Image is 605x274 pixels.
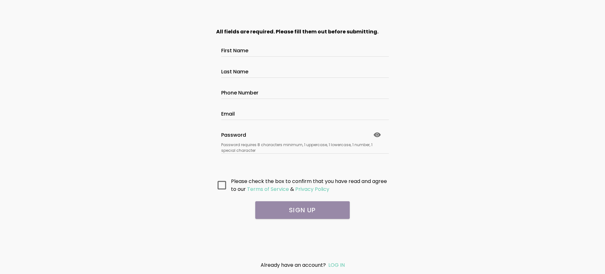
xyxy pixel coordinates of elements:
[328,261,345,269] a: LOG IN
[229,176,391,195] ion-col: Please check the box to confirm that you have read and agree to our &
[216,28,378,35] strong: All fields are required. Please fill them out before submitting.
[247,186,289,193] ion-text: Terms of Service
[229,261,376,269] div: Already have an account?
[221,142,384,153] ion-text: Password requires 8 characters minimum, 1 uppercase, 1 lowercase, 1 number, 1 special character
[295,186,329,193] ion-text: Privacy Policy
